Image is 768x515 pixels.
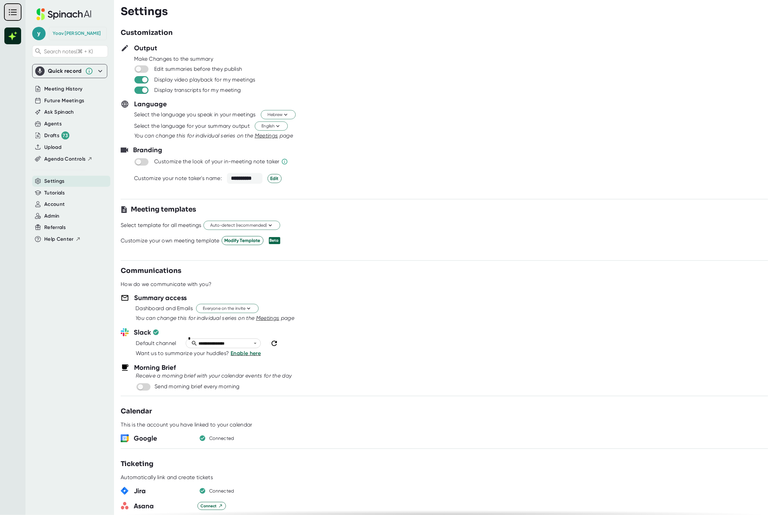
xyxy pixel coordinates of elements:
span: Connect [200,503,223,509]
button: Drafts 73 [44,131,69,139]
span: Hebrew [268,112,289,118]
div: 73 [61,131,69,139]
i: Receive a morning brief with your calendar events for the day [136,373,292,379]
h3: Communications [121,266,181,276]
span: Help Center [44,235,74,243]
span: Everyone on the invite [203,305,252,312]
h3: Slack [134,327,192,337]
span: Meetings [256,315,280,321]
h3: Meeting templates [131,205,196,215]
h3: Jira [134,486,192,496]
button: Upload [44,144,61,151]
div: Quick record [48,68,82,74]
button: Meeting History [44,85,82,93]
span: Agenda Controls [44,155,85,163]
h3: Language [134,99,167,109]
div: Select the language for your summary output [134,123,250,129]
img: wORq9bEjBjwFQAAAABJRU5ErkJggg== [121,434,129,442]
button: Agents [44,120,62,128]
div: Default channel [136,340,176,347]
h3: Calendar [121,406,152,416]
div: Select template for all meetings [121,222,201,229]
div: Connected [209,436,234,442]
div: Drafts [44,131,69,139]
span: Enable here [231,350,261,356]
div: Edit summaries before they publish [154,66,242,72]
div: Customize your note taker's name: [134,175,222,182]
h3: Asana [134,501,192,511]
div: This is the account you have linked to your calendar [121,421,252,428]
div: Customize the look of your in-meeting note taker [154,158,279,165]
h3: Customization [121,28,173,38]
div: Automatically link and create tickets [121,474,213,481]
button: Meetings [256,314,280,322]
button: Everyone on the invite [196,304,258,313]
button: Connect [197,502,226,510]
div: Display transcripts for my meeting [154,87,241,94]
div: Send morning brief every morning [155,383,240,390]
h3: Branding [133,145,162,155]
span: Meetings [255,132,278,139]
button: Future Meetings [44,97,84,105]
span: y [32,27,46,40]
button: Auto-detect (recommended) [203,221,280,230]
div: spinach-team.atlassian.net [209,488,234,494]
div: Customize your own meeting template [121,237,220,244]
button: Open [251,340,259,347]
button: Enable here [231,349,261,357]
button: Edit [268,174,282,183]
h3: Ticketing [121,459,154,469]
span: Search notes (⌘ + K) [44,48,93,55]
div: Dashboard and Emails [135,305,193,312]
button: Hebrew [261,110,296,119]
div: Make Changes to the summary [134,56,768,62]
h3: Morning Brief [134,362,176,373]
button: Help Center [44,235,81,243]
span: Auto-detect (recommended) [210,222,274,229]
h3: Google [134,433,192,443]
button: English [255,122,288,131]
h3: Settings [121,5,168,18]
button: Agenda Controls [44,155,93,163]
button: Ask Spinach [44,108,74,116]
i: You can change this for individual series on the page [135,315,294,321]
div: How do we communicate with you? [121,281,212,288]
button: Modify Template [222,236,263,245]
div: Beta [269,237,280,244]
div: Yoav Grossman [53,31,101,37]
button: Admin [44,212,60,220]
div: Display video playback for my meetings [154,76,255,83]
button: Referrals [44,224,66,231]
i: You can change this for individual series on the page [134,132,293,139]
div: Want us to summarize your huddles? [136,349,231,357]
div: Select the language you speak in your meetings [134,111,256,118]
span: Edit [271,175,279,182]
button: Tutorials [44,189,65,197]
button: Settings [44,177,65,185]
div: Quick record [35,64,104,78]
span: English [261,123,281,129]
h3: Output [134,43,157,53]
span: Modify Template [225,237,260,244]
button: Meetings [255,132,278,140]
h3: Summary access [134,293,187,303]
button: Account [44,201,65,208]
